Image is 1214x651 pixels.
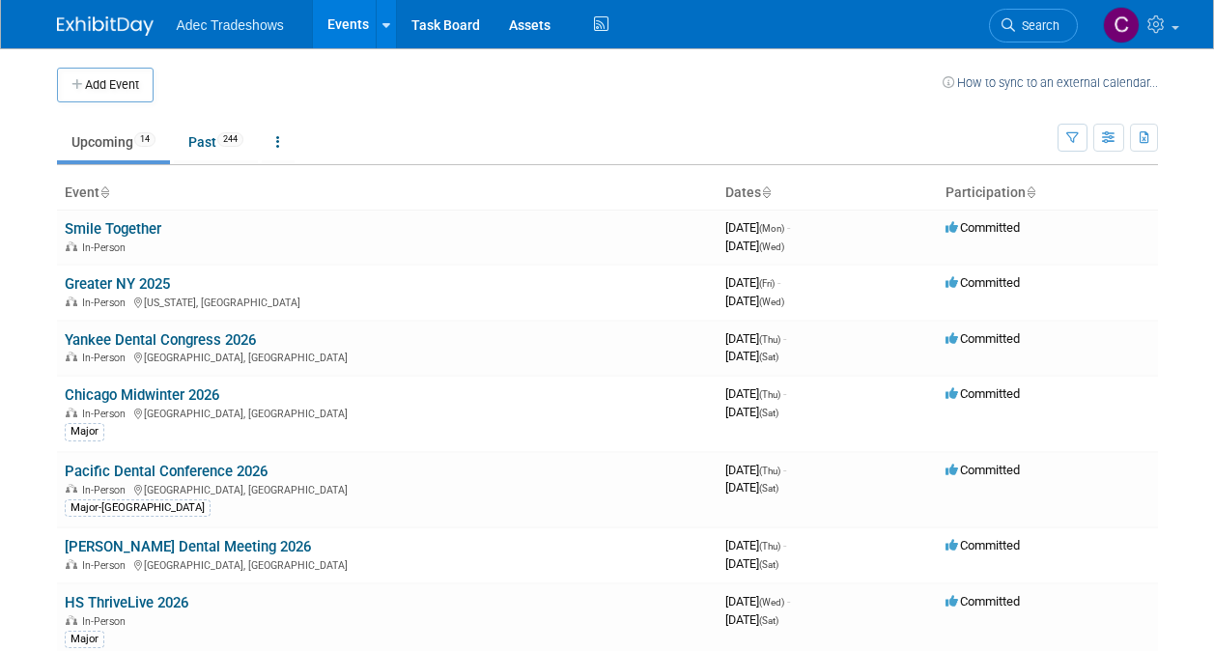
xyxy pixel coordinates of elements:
span: [DATE] [725,275,780,290]
span: (Wed) [759,597,784,608]
span: Search [1015,18,1059,33]
span: Committed [946,331,1020,346]
span: In-Person [82,241,131,254]
span: 14 [134,132,155,147]
span: Committed [946,538,1020,552]
div: [US_STATE], [GEOGRAPHIC_DATA] [65,294,710,309]
span: [DATE] [725,405,778,419]
a: Search [989,9,1078,42]
button: Add Event [57,68,154,102]
span: [DATE] [725,594,790,609]
th: Participation [938,177,1158,210]
div: Major-[GEOGRAPHIC_DATA] [65,499,211,517]
a: Greater NY 2025 [65,275,170,293]
a: How to sync to an external calendar... [943,75,1158,90]
img: In-Person Event [66,484,77,494]
span: (Wed) [759,241,784,252]
span: [DATE] [725,480,778,495]
div: Major [65,423,104,440]
span: - [787,220,790,235]
a: Pacific Dental Conference 2026 [65,463,268,480]
span: Committed [946,594,1020,609]
div: [GEOGRAPHIC_DATA], [GEOGRAPHIC_DATA] [65,349,710,364]
span: (Thu) [759,541,780,552]
a: Sort by Start Date [761,184,771,200]
a: Chicago Midwinter 2026 [65,386,219,404]
img: In-Person Event [66,297,77,306]
span: Adec Tradeshows [177,17,284,33]
span: [DATE] [725,612,778,627]
a: Upcoming14 [57,124,170,160]
img: In-Person Event [66,241,77,251]
span: [DATE] [725,331,786,346]
span: [DATE] [725,386,786,401]
a: Sort by Participation Type [1026,184,1035,200]
span: In-Person [82,297,131,309]
span: [DATE] [725,349,778,363]
img: In-Person Event [66,559,77,569]
span: - [783,538,786,552]
th: Event [57,177,718,210]
span: 244 [217,132,243,147]
span: [DATE] [725,239,784,253]
a: HS ThriveLive 2026 [65,594,188,611]
span: (Fri) [759,278,775,289]
span: [DATE] [725,538,786,552]
span: Committed [946,275,1020,290]
span: [DATE] [725,294,784,308]
span: (Thu) [759,334,780,345]
img: In-Person Event [66,352,77,361]
img: Carol Schmidlin [1103,7,1140,43]
img: ExhibitDay [57,16,154,36]
span: In-Person [82,615,131,628]
div: Major [65,631,104,648]
span: - [787,594,790,609]
a: Smile Together [65,220,161,238]
a: Past244 [174,124,258,160]
span: (Sat) [759,483,778,494]
span: (Mon) [759,223,784,234]
span: - [777,275,780,290]
span: (Thu) [759,466,780,476]
span: - [783,386,786,401]
span: In-Person [82,559,131,572]
div: [GEOGRAPHIC_DATA], [GEOGRAPHIC_DATA] [65,481,710,496]
div: [GEOGRAPHIC_DATA], [GEOGRAPHIC_DATA] [65,556,710,572]
img: In-Person Event [66,615,77,625]
span: [DATE] [725,556,778,571]
span: (Sat) [759,408,778,418]
a: [PERSON_NAME] Dental Meeting 2026 [65,538,311,555]
span: (Sat) [759,352,778,362]
span: In-Person [82,408,131,420]
span: Committed [946,220,1020,235]
a: Sort by Event Name [99,184,109,200]
span: (Sat) [759,615,778,626]
span: - [783,463,786,477]
span: (Sat) [759,559,778,570]
span: In-Person [82,484,131,496]
a: Yankee Dental Congress 2026 [65,331,256,349]
span: Committed [946,463,1020,477]
span: (Thu) [759,389,780,400]
span: - [783,331,786,346]
img: In-Person Event [66,408,77,417]
span: [DATE] [725,463,786,477]
th: Dates [718,177,938,210]
span: In-Person [82,352,131,364]
span: (Wed) [759,297,784,307]
span: Committed [946,386,1020,401]
span: [DATE] [725,220,790,235]
div: [GEOGRAPHIC_DATA], [GEOGRAPHIC_DATA] [65,405,710,420]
